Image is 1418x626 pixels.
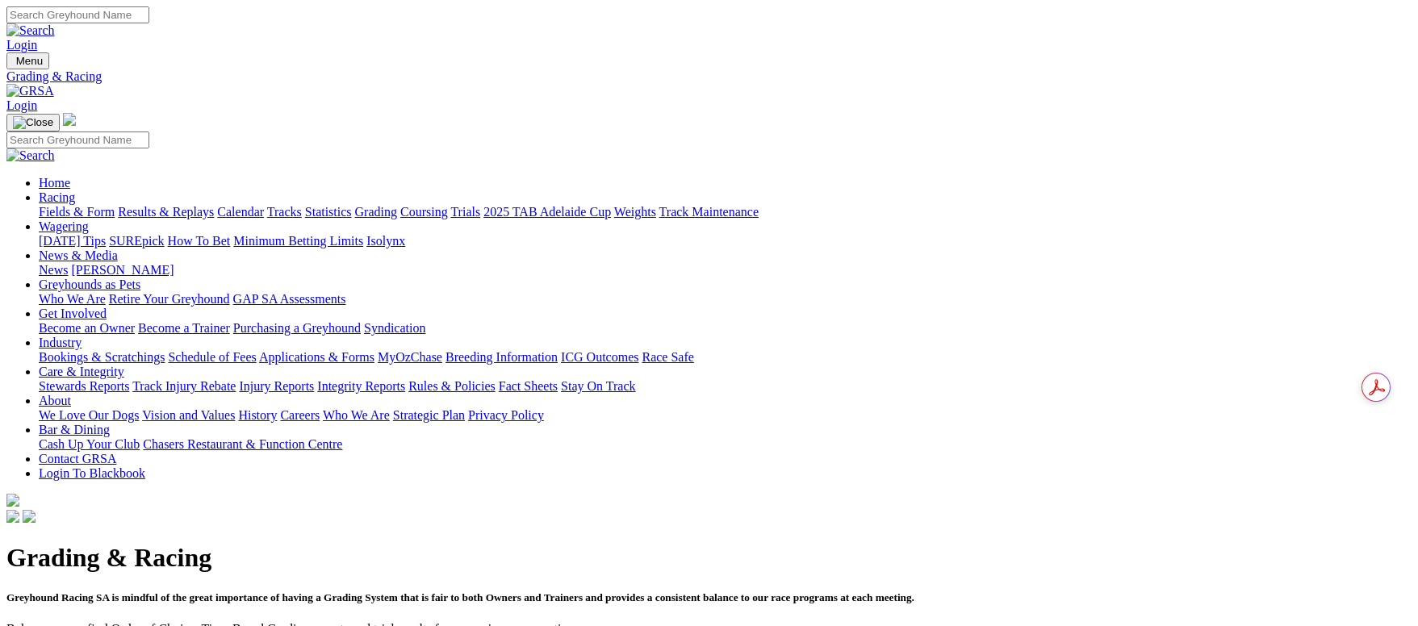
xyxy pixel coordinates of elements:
[39,408,1412,423] div: About
[6,591,1412,604] h5: Greyhound Racing SA is mindful of the great importance of having a Grading System that is fair to...
[6,510,19,523] img: facebook.svg
[39,423,110,436] a: Bar & Dining
[659,205,759,219] a: Track Maintenance
[39,408,139,422] a: We Love Our Dogs
[364,321,425,335] a: Syndication
[6,131,149,148] input: Search
[39,365,124,378] a: Care & Integrity
[6,543,1412,573] h1: Grading & Racing
[6,98,37,112] a: Login
[39,205,1412,219] div: Racing
[6,52,49,69] button: Toggle navigation
[39,437,140,451] a: Cash Up Your Club
[39,336,82,349] a: Industry
[109,292,230,306] a: Retire Your Greyhound
[239,379,314,393] a: Injury Reports
[39,437,1412,452] div: Bar & Dining
[63,113,76,126] img: logo-grsa-white.png
[143,437,342,451] a: Chasers Restaurant & Function Centre
[400,205,448,219] a: Coursing
[39,379,1412,394] div: Care & Integrity
[317,379,405,393] a: Integrity Reports
[39,394,71,407] a: About
[233,321,361,335] a: Purchasing a Greyhound
[305,205,352,219] a: Statistics
[39,466,145,480] a: Login To Blackbook
[450,205,480,219] a: Trials
[109,234,164,248] a: SUREpick
[39,292,1412,307] div: Greyhounds as Pets
[39,205,115,219] a: Fields & Form
[6,148,55,163] img: Search
[138,321,230,335] a: Become a Trainer
[614,205,656,219] a: Weights
[217,205,264,219] a: Calendar
[39,292,106,306] a: Who We Are
[366,234,405,248] a: Isolynx
[468,408,544,422] a: Privacy Policy
[39,321,135,335] a: Become an Owner
[642,350,693,364] a: Race Safe
[561,379,635,393] a: Stay On Track
[132,379,236,393] a: Track Injury Rebate
[71,263,174,277] a: [PERSON_NAME]
[233,292,346,306] a: GAP SA Assessments
[39,307,107,320] a: Get Involved
[142,408,235,422] a: Vision and Values
[39,234,1412,248] div: Wagering
[259,350,374,364] a: Applications & Forms
[39,190,75,204] a: Racing
[39,176,70,190] a: Home
[168,350,256,364] a: Schedule of Fees
[39,278,140,291] a: Greyhounds as Pets
[39,263,1412,278] div: News & Media
[355,205,397,219] a: Grading
[6,23,55,38] img: Search
[39,350,1412,365] div: Industry
[280,408,320,422] a: Careers
[39,248,118,262] a: News & Media
[13,116,53,129] img: Close
[233,234,363,248] a: Minimum Betting Limits
[378,350,442,364] a: MyOzChase
[39,234,106,248] a: [DATE] Tips
[39,219,89,233] a: Wagering
[6,494,19,507] img: logo-grsa-white.png
[445,350,558,364] a: Breeding Information
[39,452,116,465] a: Contact GRSA
[483,205,611,219] a: 2025 TAB Adelaide Cup
[39,379,129,393] a: Stewards Reports
[39,263,68,277] a: News
[267,205,302,219] a: Tracks
[23,510,36,523] img: twitter.svg
[6,84,54,98] img: GRSA
[6,69,1412,84] a: Grading & Racing
[16,55,43,67] span: Menu
[393,408,465,422] a: Strategic Plan
[6,114,60,131] button: Toggle navigation
[168,234,231,248] a: How To Bet
[561,350,638,364] a: ICG Outcomes
[39,350,165,364] a: Bookings & Scratchings
[238,408,277,422] a: History
[6,38,37,52] a: Login
[408,379,496,393] a: Rules & Policies
[118,205,214,219] a: Results & Replays
[39,321,1412,336] div: Get Involved
[499,379,558,393] a: Fact Sheets
[323,408,390,422] a: Who We Are
[6,6,149,23] input: Search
